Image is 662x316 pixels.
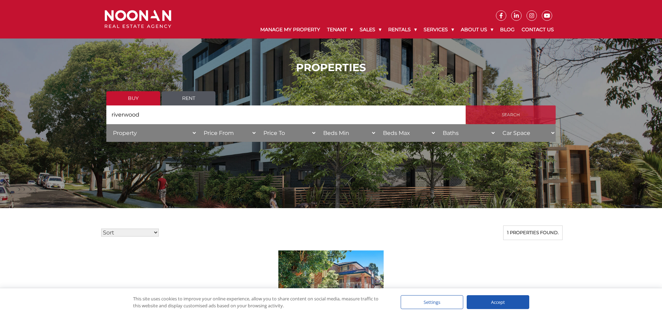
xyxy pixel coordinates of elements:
input: Search by suburb, postcode or area [106,105,466,124]
a: Services [420,21,457,39]
a: Rentals [385,21,420,39]
a: Manage My Property [257,21,324,39]
div: Settings [401,295,463,309]
a: Tenant [324,21,356,39]
h1: PROPERTIES [106,61,556,74]
a: Sales [356,21,385,39]
a: About Us [457,21,497,39]
a: Blog [497,21,518,39]
a: Buy [106,91,160,105]
img: Noonan Real Estate Agency [105,10,171,28]
select: Sort Listings [101,229,159,237]
input: Search [466,105,556,124]
div: Accept [467,295,529,309]
a: Contact Us [518,21,557,39]
div: This site uses cookies to improve your online experience, allow you to share content on social me... [133,295,387,309]
a: Rent [162,91,215,105]
div: 1 properties found. [503,225,563,240]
